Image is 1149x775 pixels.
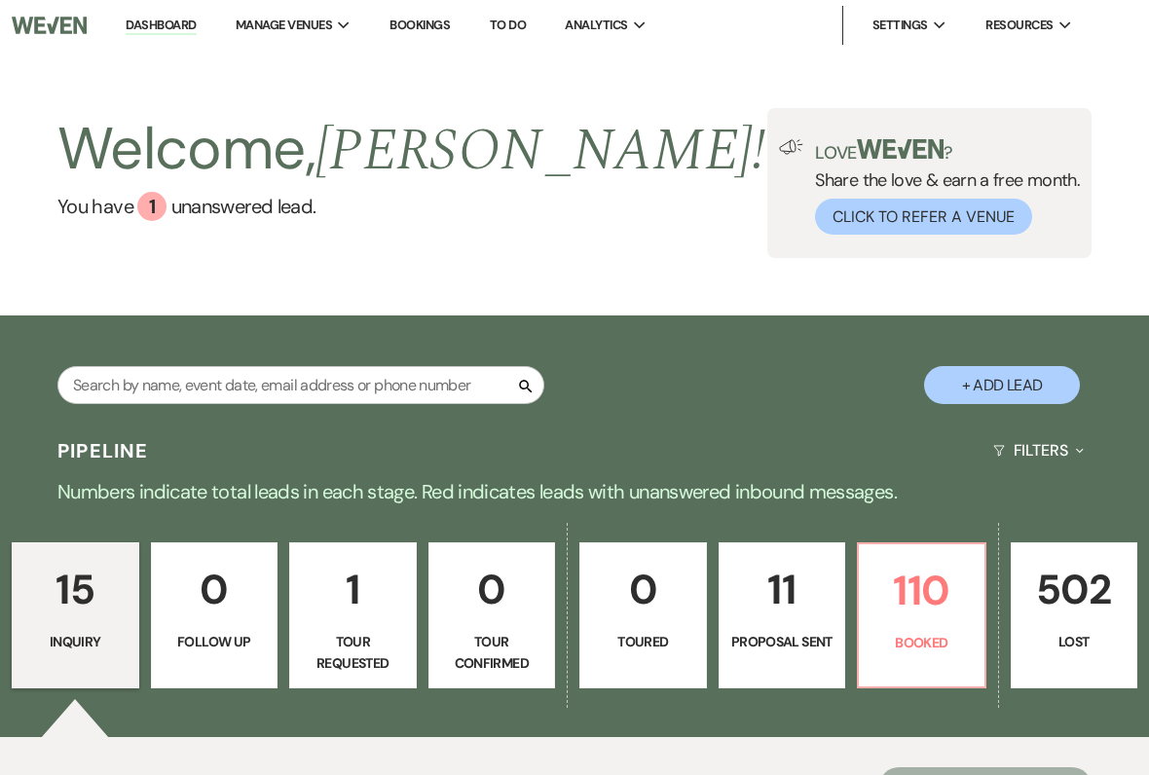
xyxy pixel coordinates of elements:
p: Booked [871,632,973,653]
span: Settings [872,16,928,35]
p: 0 [164,557,266,622]
a: 15Inquiry [12,542,139,688]
img: loud-speaker-illustration.svg [779,139,803,155]
span: [PERSON_NAME] ! [315,106,765,196]
p: 15 [24,557,127,622]
p: Tour Confirmed [441,631,543,675]
span: Manage Venues [236,16,332,35]
button: + Add Lead [924,366,1080,404]
p: 110 [871,558,973,623]
a: 1Tour Requested [289,542,417,688]
a: 110Booked [857,542,986,688]
div: 1 [137,192,167,221]
input: Search by name, event date, email address or phone number [57,366,544,404]
div: Share the love & earn a free month. [803,139,1080,235]
span: Analytics [565,16,627,35]
img: Weven Logo [12,5,87,46]
a: 11Proposal Sent [719,542,846,688]
p: Proposal Sent [731,631,834,652]
button: Click to Refer a Venue [815,199,1032,235]
a: 0Toured [579,542,707,688]
img: weven-logo-green.svg [857,139,944,159]
p: 0 [592,557,694,622]
a: Bookings [389,17,450,33]
a: 0Tour Confirmed [428,542,556,688]
p: Inquiry [24,631,127,652]
a: 0Follow Up [151,542,278,688]
p: 0 [441,557,543,622]
a: Dashboard [126,17,196,35]
p: Tour Requested [302,631,404,675]
a: You have 1 unanswered lead. [57,192,765,221]
a: To Do [490,17,526,33]
button: Filters [985,424,1092,476]
p: Toured [592,631,694,652]
a: 502Lost [1011,542,1138,688]
span: Resources [985,16,1053,35]
p: Love ? [815,139,1080,162]
p: Follow Up [164,631,266,652]
p: 502 [1023,557,1126,622]
h3: Pipeline [57,437,149,464]
p: Lost [1023,631,1126,652]
p: 1 [302,557,404,622]
h2: Welcome, [57,108,765,192]
p: 11 [731,557,834,622]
